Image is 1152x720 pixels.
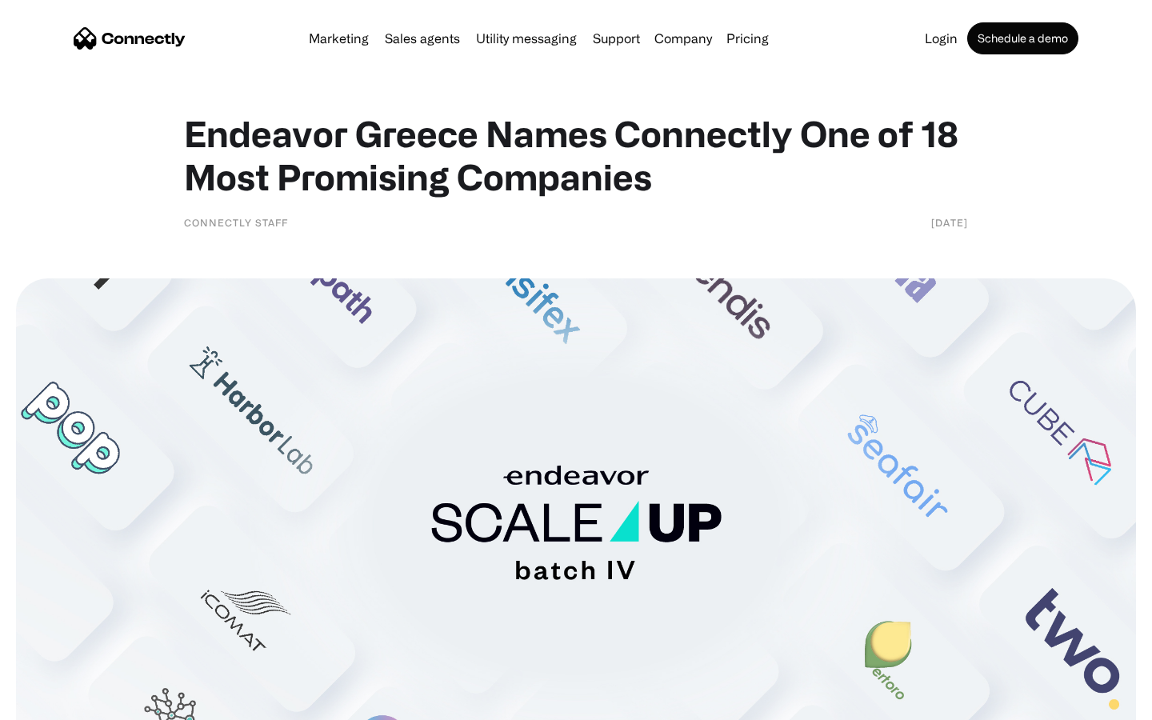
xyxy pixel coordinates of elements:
[967,22,1078,54] a: Schedule a demo
[654,27,712,50] div: Company
[586,32,646,45] a: Support
[470,32,583,45] a: Utility messaging
[32,692,96,714] ul: Language list
[720,32,775,45] a: Pricing
[650,27,717,50] div: Company
[184,112,968,198] h1: Endeavor Greece Names Connectly One of 18 Most Promising Companies
[378,32,466,45] a: Sales agents
[16,692,96,714] aside: Language selected: English
[302,32,375,45] a: Marketing
[931,214,968,230] div: [DATE]
[918,32,964,45] a: Login
[184,214,288,230] div: Connectly Staff
[74,26,186,50] a: home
